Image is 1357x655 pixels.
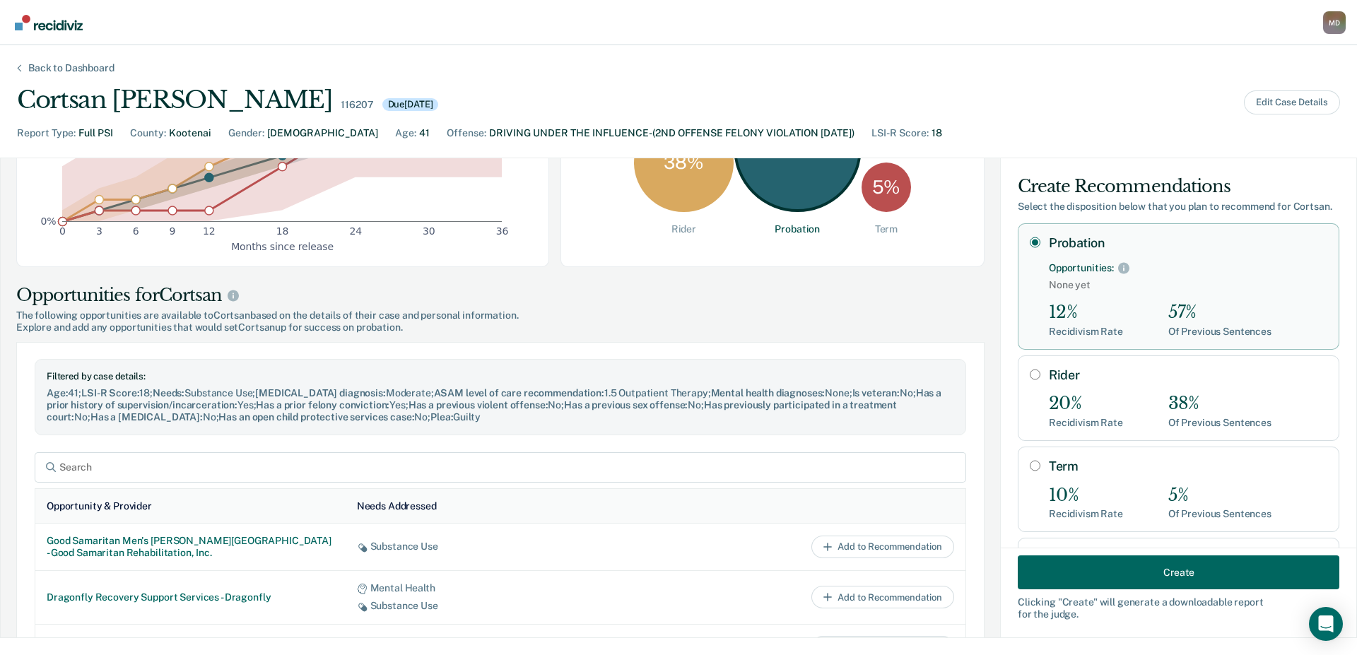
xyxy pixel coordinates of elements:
span: Needs : [153,387,184,399]
span: [MEDICAL_DATA] diagnosis : [255,387,386,399]
div: DRIVING UNDER THE INFLUENCE-(2ND OFFENSE FELONY VIOLATION [DATE]) [489,126,854,141]
text: 36 [496,225,509,237]
div: Clicking " Create " will generate a downloadable report for the judge. [1018,596,1339,620]
div: Report Type : [17,126,76,141]
div: Rider [671,223,696,235]
span: Has an open child protective services case : [218,411,414,423]
span: Has a previous violent offense : [409,399,548,411]
text: 18 [276,225,289,237]
div: LSI-R Score : [871,126,929,141]
button: Edit Case Details [1244,90,1340,114]
text: 9 [170,225,176,237]
div: Opportunity & Provider [47,500,152,512]
g: x-axis label [231,240,334,252]
div: Recidivism Rate [1049,508,1123,520]
text: Months since release [231,240,334,252]
div: Due [DATE] [382,98,439,111]
div: 18 [932,126,942,141]
input: Search [35,452,966,483]
div: Gender : [228,126,264,141]
button: Add to Recommendation [811,536,954,558]
div: Needs Addressed [357,500,437,512]
text: 30 [423,225,435,237]
div: Of Previous Sentences [1168,326,1271,338]
div: 12% [1049,302,1123,323]
div: Recidivism Rate [1049,417,1123,429]
label: Probation [1049,235,1327,251]
text: 24 [349,225,362,237]
div: Good Samaritan Men's [PERSON_NAME][GEOGRAPHIC_DATA] - Good Samaritan Rehabilitation, Inc. [47,535,334,559]
div: 38 % [634,113,734,213]
div: Recidivism Rate [1049,326,1123,338]
div: Opportunities for Cortsan [16,284,985,307]
div: Of Previous Sentences [1168,417,1271,429]
span: Explore and add any opportunities that would set Cortsan up for success on probation. [16,321,985,334]
button: Profile dropdown button [1323,11,1346,34]
text: 12 [203,225,216,237]
div: 10% [1049,485,1123,506]
span: Has a previous sex offense : [564,399,688,411]
span: Has a [MEDICAL_DATA] : [90,411,203,423]
div: Create Recommendations [1018,175,1339,198]
div: Open Intercom Messenger [1309,607,1343,641]
div: Offense : [447,126,486,141]
div: Probation [775,223,820,235]
div: Opportunities: [1049,262,1114,274]
div: Select the disposition below that you plan to recommend for Cortsan . [1018,201,1339,213]
button: Add to Recommendation [811,586,954,608]
div: County : [130,126,166,141]
button: Create [1018,555,1339,589]
div: Full PSI [78,126,113,141]
span: Has a prior felony conviction : [256,399,389,411]
div: 20% [1049,394,1123,414]
div: Substance Use [357,541,645,553]
span: LSI-R Score : [81,387,139,399]
img: Recidiviz [15,15,83,30]
text: 0 [59,225,66,237]
div: Cortsan [PERSON_NAME] [17,85,332,114]
div: 5% [1168,485,1271,506]
span: Is veteran : [852,387,900,399]
span: None yet [1049,279,1327,291]
div: 57% [1168,302,1271,323]
div: 41 ; 18 ; Substance Use ; Moderate ; 1.5 Outpatient Therapy ; None ; No ; Yes ; Yes ; No ; No ; N... [47,387,954,423]
g: x-axis tick label [59,225,508,237]
span: Has previously participated in a treatment court : [47,399,897,423]
span: ASAM level of care recommendation : [434,387,604,399]
text: 0% [41,216,57,227]
div: Kootenai [169,126,211,141]
div: Mental Health [357,582,645,594]
div: 5 % [862,163,911,212]
text: 6 [133,225,139,237]
span: Age : [47,387,68,399]
div: Substance Use [357,600,645,612]
div: Age : [395,126,416,141]
div: [DEMOGRAPHIC_DATA] [267,126,378,141]
div: M D [1323,11,1346,34]
div: Dragonfly Recovery Support Services - Dragonfly [47,591,334,603]
div: Filtered by case details: [47,371,954,382]
div: Of Previous Sentences [1168,508,1271,520]
span: Plea : [430,411,453,423]
span: Mental health diagnoses : [711,387,826,399]
div: 116207 [341,99,373,111]
div: Term [875,223,898,235]
label: Rider [1049,367,1327,383]
span: The following opportunities are available to Cortsan based on the details of their case and perso... [16,309,985,321]
span: Has a prior history of supervision/incarceration : [47,387,941,411]
text: 3 [96,225,102,237]
div: 41 [419,126,430,141]
label: Term [1049,459,1327,474]
div: Back to Dashboard [11,62,131,74]
div: 38% [1168,394,1271,414]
